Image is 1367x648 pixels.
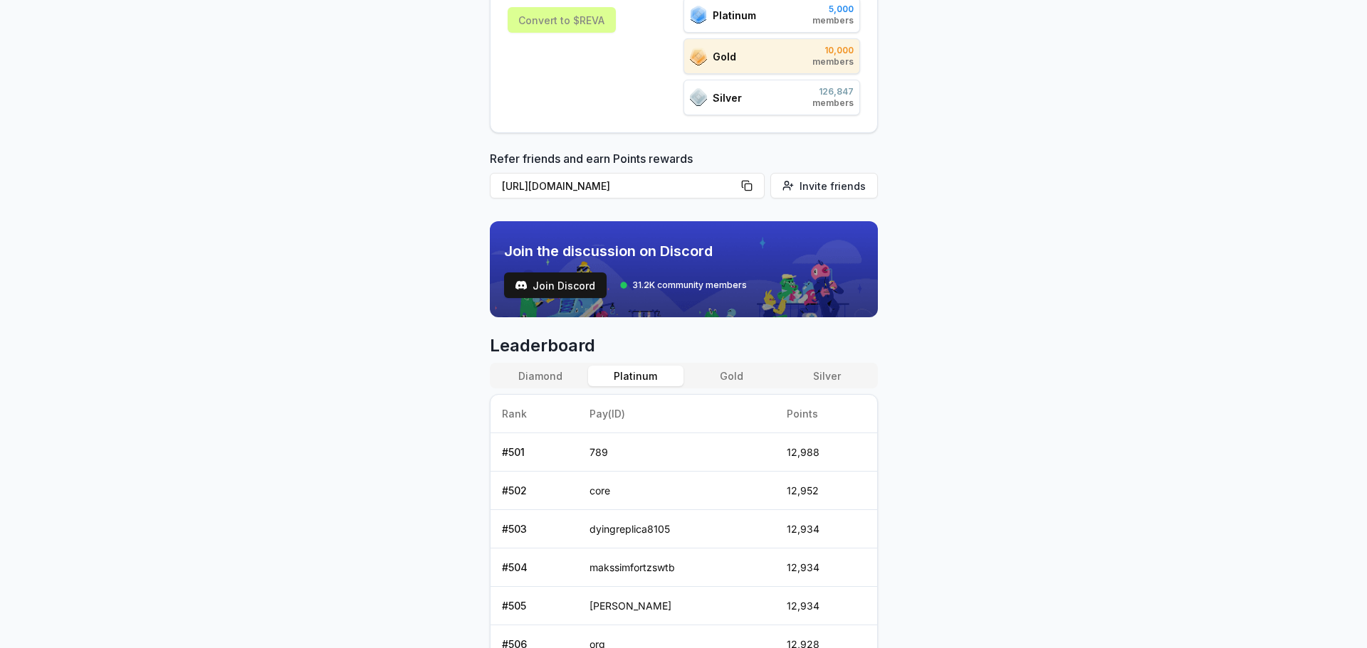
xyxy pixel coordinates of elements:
[812,4,854,15] span: 5,000
[775,548,876,587] td: 12,934
[779,366,874,386] button: Silver
[504,272,607,298] a: testJoin Discord
[812,97,854,109] span: members
[578,548,775,587] td: makssimfortzswtb
[504,272,607,298] button: Join Discord
[504,241,747,261] span: Join the discussion on Discord
[713,90,742,105] span: Silver
[632,280,747,291] span: 31.2K community members
[490,221,878,317] img: discord_banner
[491,395,579,433] th: Rank
[515,280,527,291] img: test
[588,366,683,386] button: Platinum
[578,472,775,510] td: core
[812,15,854,26] span: members
[775,472,876,510] td: 12,952
[683,366,779,386] button: Gold
[770,173,878,198] button: Invite friends
[490,150,878,204] div: Refer friends and earn Points rewards
[578,395,775,433] th: Pay(ID)
[491,510,579,548] td: # 503
[578,510,775,548] td: dyingreplica8105
[775,395,876,433] th: Points
[713,49,736,64] span: Gold
[812,56,854,68] span: members
[578,587,775,625] td: [PERSON_NAME]
[812,45,854,56] span: 10,000
[775,510,876,548] td: 12,934
[690,6,707,24] img: ranks_icon
[812,86,854,97] span: 126,847
[800,179,866,193] span: Invite friends
[775,587,876,625] td: 12,934
[690,88,707,107] img: ranks_icon
[690,48,707,65] img: ranks_icon
[533,278,595,293] span: Join Discord
[490,173,765,198] button: [URL][DOMAIN_NAME]
[493,366,588,386] button: Diamond
[578,433,775,472] td: 789
[490,334,878,357] span: Leaderboard
[491,548,579,587] td: # 504
[491,433,579,472] td: # 501
[713,8,756,23] span: Platinum
[491,472,579,510] td: # 502
[775,433,876,472] td: 12,988
[491,587,579,625] td: # 505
